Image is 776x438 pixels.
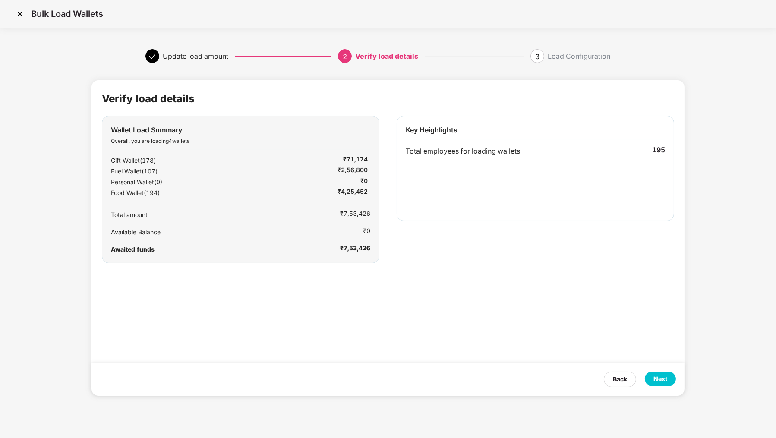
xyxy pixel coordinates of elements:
div: ₹2,56,800 [338,165,368,176]
div: ₹7,53,426 [340,243,370,254]
div: ₹71,174 [343,154,368,165]
div: Load Configuration [548,49,610,63]
div: Overall, you are loading 4 wallets [111,137,370,145]
div: Total amount [111,210,309,220]
span: 3 [535,52,539,61]
div: Fuel Wallet ( 107 ) [111,167,306,176]
div: Wallet Load Summary [111,125,370,135]
span: check [149,53,156,60]
div: Verify load details [355,49,418,63]
p: Bulk Load Wallets [31,9,103,19]
div: Key Heighlights [406,125,665,140]
div: Food Wallet ( 194 ) [111,188,306,198]
div: ₹0 [363,226,370,237]
div: Personal Wallet ( 0 ) [111,177,329,187]
div: Next [653,374,667,384]
div: ₹0 [360,176,368,187]
span: 2 [343,52,347,61]
div: ₹7,53,426 [340,209,370,220]
div: Awaited funds [111,245,309,254]
div: Back [613,375,627,384]
div: Available Balance [111,227,332,237]
div: Update load amount [163,49,228,63]
img: svg+xml;base64,PHN2ZyBpZD0iQ3Jvc3MtMzJ4MzIiIHhtbG5zPSJodHRwOi8vd3d3LnczLm9yZy8yMDAwL3N2ZyIgd2lkdG... [13,7,27,21]
div: Gift Wallet ( 178 ) [111,156,312,165]
div: Total employees for loading wallets [406,146,621,157]
div: ₹4,25,452 [338,187,368,198]
div: 195 [652,145,665,157]
div: Verify load details [102,91,195,107]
